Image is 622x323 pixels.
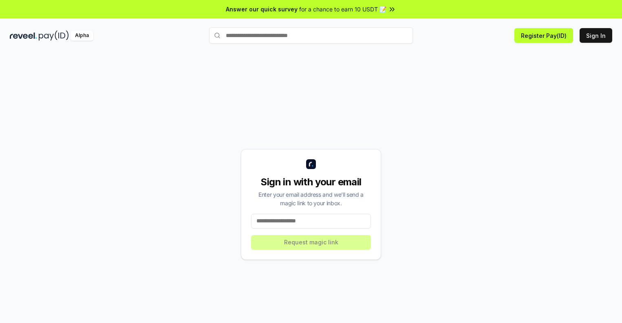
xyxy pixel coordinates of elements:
img: pay_id [39,31,69,41]
div: Sign in with your email [251,176,371,189]
button: Register Pay(ID) [514,28,573,43]
div: Alpha [71,31,93,41]
button: Sign In [580,28,612,43]
div: Enter your email address and we’ll send a magic link to your inbox. [251,190,371,207]
span: for a chance to earn 10 USDT 📝 [299,5,386,13]
img: logo_small [306,159,316,169]
span: Answer our quick survey [226,5,298,13]
img: reveel_dark [10,31,37,41]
